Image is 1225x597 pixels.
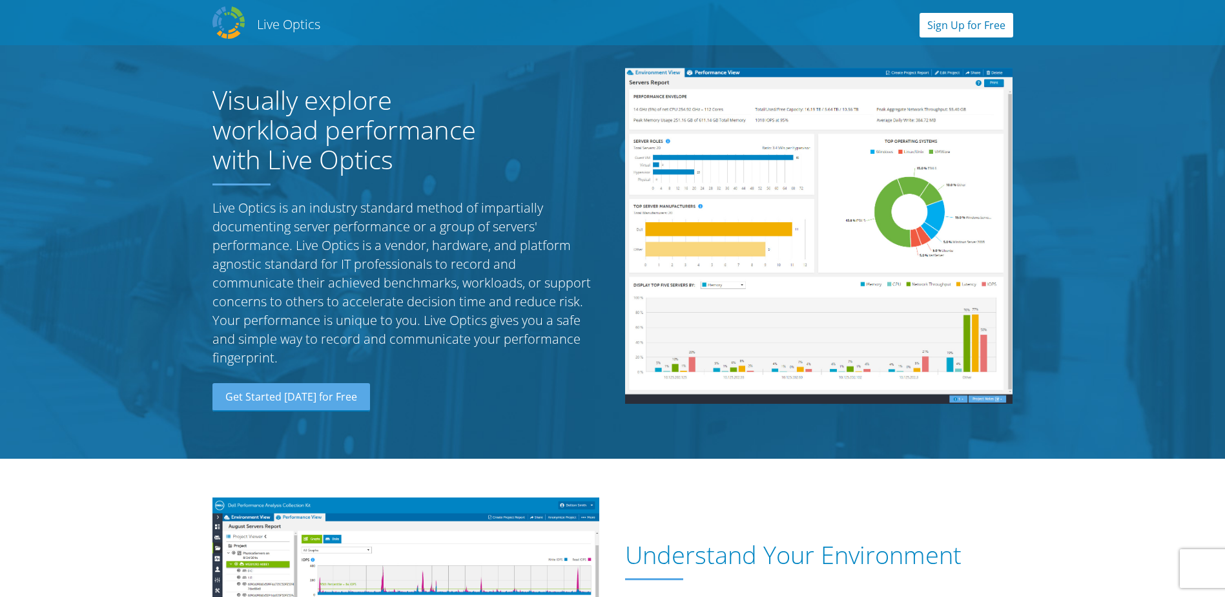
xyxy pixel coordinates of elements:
[212,85,503,174] h1: Visually explore workload performance with Live Optics
[212,6,245,39] img: Dell Dpack
[257,16,320,33] h2: Live Optics
[212,198,600,367] p: Live Optics is an industry standard method of impartially documenting server performance or a gro...
[212,383,370,412] a: Get Started [DATE] for Free
[920,13,1013,37] a: Sign Up for Free
[625,68,1013,404] img: Server Report
[625,541,1006,569] h1: Understand Your Environment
